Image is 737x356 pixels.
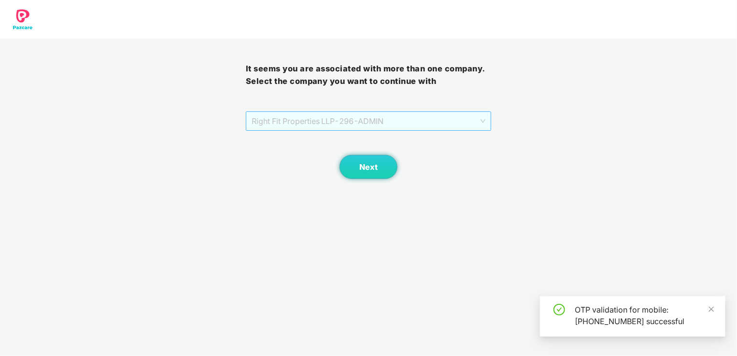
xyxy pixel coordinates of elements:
h3: It seems you are associated with more than one company. Select the company you want to continue with [246,63,492,87]
button: Next [340,155,397,179]
span: close [708,306,715,313]
span: check-circle [553,304,565,315]
span: Right Fit Properties LLP - 296 - ADMIN [252,112,486,130]
span: Next [359,163,378,172]
div: OTP validation for mobile: [PHONE_NUMBER] successful [575,304,714,327]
